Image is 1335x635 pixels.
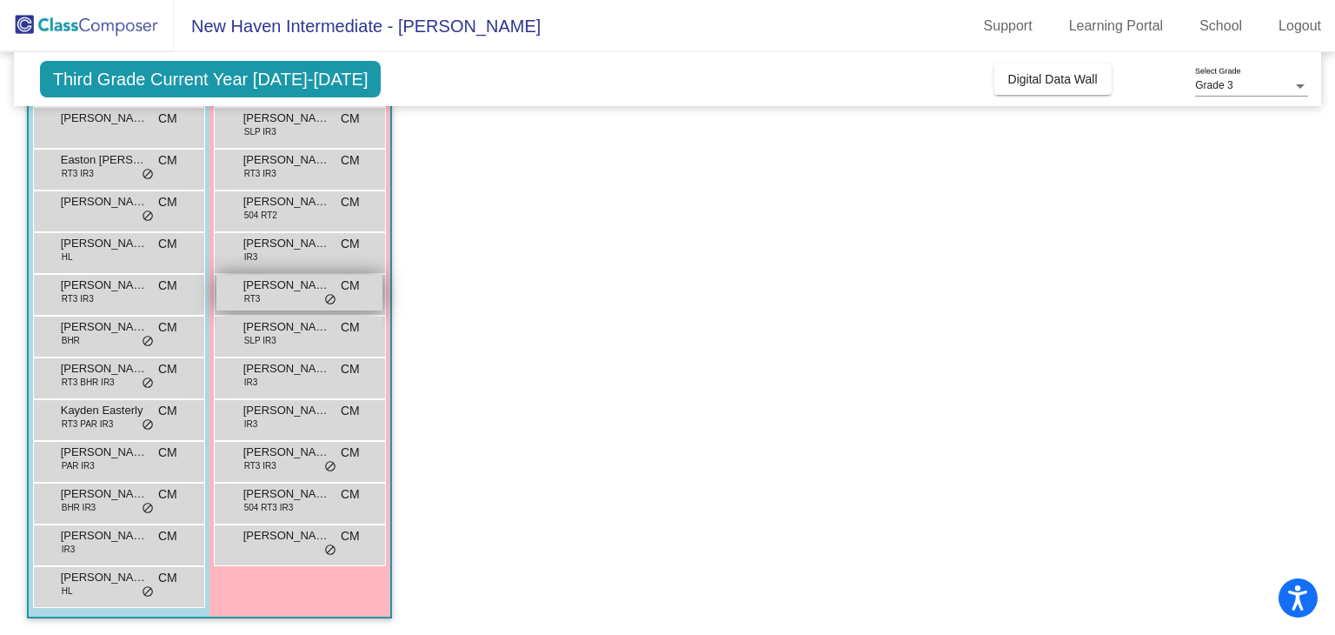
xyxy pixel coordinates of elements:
[61,318,148,336] span: [PERSON_NAME]
[341,235,360,253] span: CM
[324,293,336,307] span: do_not_disturb_alt
[62,418,114,431] span: RT3 PAR IR3
[158,444,177,462] span: CM
[61,444,148,461] span: [PERSON_NAME]
[142,210,154,224] span: do_not_disturb_alt
[158,485,177,504] span: CM
[243,444,330,461] span: [PERSON_NAME]
[341,318,360,337] span: CM
[341,444,360,462] span: CM
[324,544,336,558] span: do_not_disturb_alt
[62,334,80,347] span: BHR
[61,110,148,127] span: [PERSON_NAME]
[243,402,330,419] span: [PERSON_NAME]
[244,292,261,305] span: RT3
[244,501,294,514] span: 504 RT3 IR3
[61,277,148,294] span: [PERSON_NAME]
[62,251,73,264] span: HL
[1265,12,1335,40] a: Logout
[1195,79,1232,91] span: Grade 3
[243,318,330,336] span: [PERSON_NAME]
[61,151,148,169] span: Easton [PERSON_NAME]
[142,585,154,599] span: do_not_disturb_alt
[341,277,360,295] span: CM
[341,527,360,545] span: CM
[158,527,177,545] span: CM
[244,418,258,431] span: IR3
[243,151,330,169] span: [PERSON_NAME]
[341,151,360,170] span: CM
[244,251,258,264] span: IR3
[158,235,177,253] span: CM
[243,360,330,378] span: [PERSON_NAME]
[243,277,330,294] span: [PERSON_NAME]
[244,459,276,472] span: RT3 IR3
[341,360,360,378] span: CM
[62,167,94,180] span: RT3 IR3
[243,485,330,503] span: [PERSON_NAME]
[62,543,76,556] span: IR3
[62,459,95,472] span: PAR IR3
[244,376,258,389] span: IR3
[158,402,177,420] span: CM
[142,418,154,432] span: do_not_disturb_alt
[142,502,154,516] span: do_not_disturb_alt
[158,193,177,211] span: CM
[244,334,276,347] span: SLP IR3
[158,151,177,170] span: CM
[61,193,148,211] span: [PERSON_NAME]
[243,235,330,252] span: [PERSON_NAME]
[1008,72,1098,86] span: Digital Data Wall
[158,569,177,587] span: CM
[61,527,148,545] span: [PERSON_NAME] [PERSON_NAME]
[61,485,148,503] span: [PERSON_NAME]'[PERSON_NAME]
[244,125,276,138] span: SLP IR3
[62,292,94,305] span: RT3 IR3
[142,335,154,349] span: do_not_disturb_alt
[62,585,73,598] span: HL
[243,193,330,211] span: [PERSON_NAME]
[142,377,154,391] span: do_not_disturb_alt
[1055,12,1178,40] a: Learning Portal
[341,193,360,211] span: CM
[341,110,360,128] span: CM
[158,318,177,337] span: CM
[40,61,382,97] span: Third Grade Current Year [DATE]-[DATE]
[341,485,360,504] span: CM
[61,402,148,419] span: Kayden Easterly
[158,110,177,128] span: CM
[244,209,277,222] span: 504 RT2
[970,12,1046,40] a: Support
[994,63,1112,95] button: Digital Data Wall
[158,277,177,295] span: CM
[62,501,96,514] span: BHR IR3
[174,12,541,40] span: New Haven Intermediate - [PERSON_NAME]
[61,235,148,252] span: [PERSON_NAME]
[142,168,154,182] span: do_not_disturb_alt
[62,376,115,389] span: RT3 BHR IR3
[341,402,360,420] span: CM
[1186,12,1256,40] a: School
[324,460,336,474] span: do_not_disturb_alt
[243,527,330,545] span: [PERSON_NAME]
[61,360,148,378] span: [PERSON_NAME]
[158,360,177,378] span: CM
[243,110,330,127] span: [PERSON_NAME]
[244,167,276,180] span: RT3 IR3
[61,569,148,586] span: [PERSON_NAME]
